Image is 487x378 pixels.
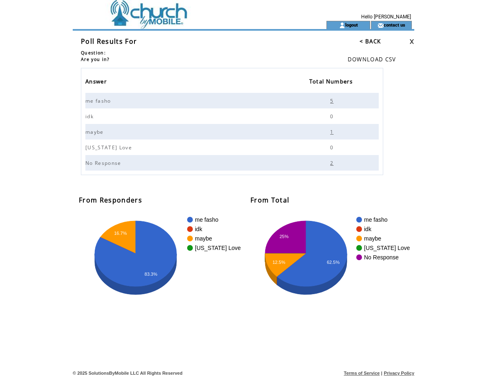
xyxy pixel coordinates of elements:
text: me fasho [364,216,388,223]
a: 2 [329,160,336,165]
text: [US_STATE] Love [195,245,241,251]
a: Total Numbers [309,76,357,89]
text: maybe [195,235,212,242]
img: contact_us_icon.gif [378,22,384,29]
a: Privacy Policy [384,371,414,376]
span: me fasho [85,97,113,104]
span: 0 [330,113,335,120]
span: © 2025 SolutionsByMobile LLC All Rights Reserved [73,371,183,376]
text: 25% [279,234,288,239]
a: 5 [329,97,336,103]
text: me fasho [195,216,219,223]
text: 12.5% [273,260,285,265]
text: 83.3% [145,272,157,277]
span: Total Numbers [309,76,355,89]
span: 0 [330,144,335,151]
span: idk [85,113,96,120]
span: Hello [PERSON_NAME] [361,14,411,20]
span: 2 [330,160,335,166]
span: No Response [85,160,123,166]
span: 1 [330,128,335,135]
span: 5 [330,97,335,104]
span: From Responders [79,196,142,205]
span: Answer [85,76,109,89]
text: idk [364,226,372,232]
text: 62.5% [327,260,340,265]
span: Are you in? [81,56,110,62]
text: idk [195,226,203,232]
span: From Total [250,196,289,205]
a: logout [345,22,358,27]
a: contact us [384,22,405,27]
a: DOWNLOAD CSV [348,56,396,63]
img: account_icon.gif [339,22,345,29]
text: maybe [364,235,381,242]
svg: A chart. [250,213,414,315]
span: Poll Results For [81,37,137,46]
text: [US_STATE] Love [364,245,410,251]
a: < BACK [360,38,381,45]
text: 16.7% [114,231,127,236]
a: Terms of Service [344,371,380,376]
a: 1 [329,128,336,134]
text: No Response [364,254,399,261]
span: [US_STATE] Love [85,144,134,151]
span: Question: [81,50,106,56]
span: maybe [85,128,106,135]
a: Answer [85,76,111,89]
span: | [381,371,382,376]
svg: A chart. [79,213,246,315]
